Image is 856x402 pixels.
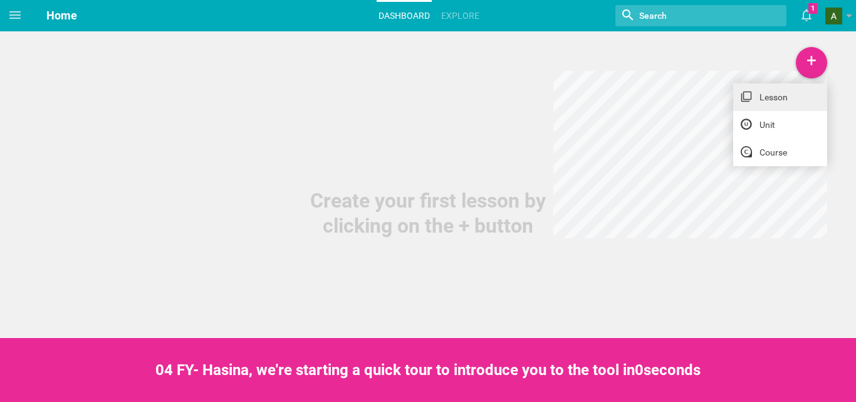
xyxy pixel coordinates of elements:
[733,83,827,111] a: Lesson
[644,361,701,379] span: seconds
[635,361,644,379] span: 0
[439,2,481,29] a: Explore
[733,111,827,139] a: Unit
[46,9,77,22] span: Home
[733,139,827,166] a: Course
[638,8,740,24] input: Search
[155,361,635,379] span: 04 FY- Hasina, we're starting a quick tour to introduce you to the tool in
[377,2,432,29] a: Dashboard
[303,188,553,238] div: Create your first lesson by clicking on the + button
[796,47,827,78] div: +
